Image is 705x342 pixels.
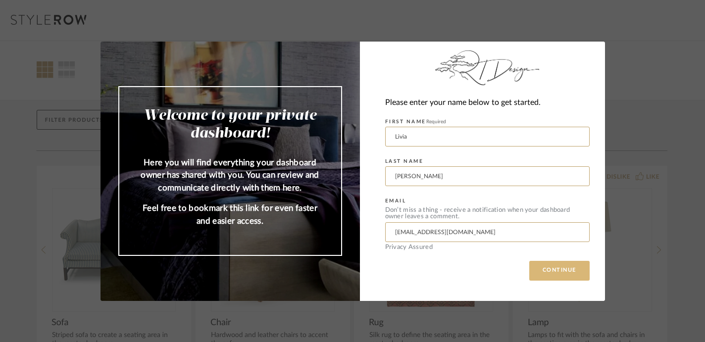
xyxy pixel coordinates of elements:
input: Enter Last Name [385,166,590,186]
span: Required [426,119,446,124]
div: Don’t miss a thing - receive a notification when your dashboard owner leaves a comment. [385,207,590,220]
h2: Welcome to your private dashboard! [139,107,321,143]
label: LAST NAME [385,158,424,164]
p: Feel free to bookmark this link for even faster and easier access. [139,202,321,227]
input: Enter Email [385,222,590,242]
p: Here you will find everything your dashboard owner has shared with you. You can review and commun... [139,156,321,195]
button: CONTINUE [529,261,590,281]
div: Please enter your name below to get started. [385,96,590,109]
label: EMAIL [385,198,406,204]
label: FIRST NAME [385,119,446,125]
div: Privacy Assured [385,244,590,250]
input: Enter First Name [385,127,590,147]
